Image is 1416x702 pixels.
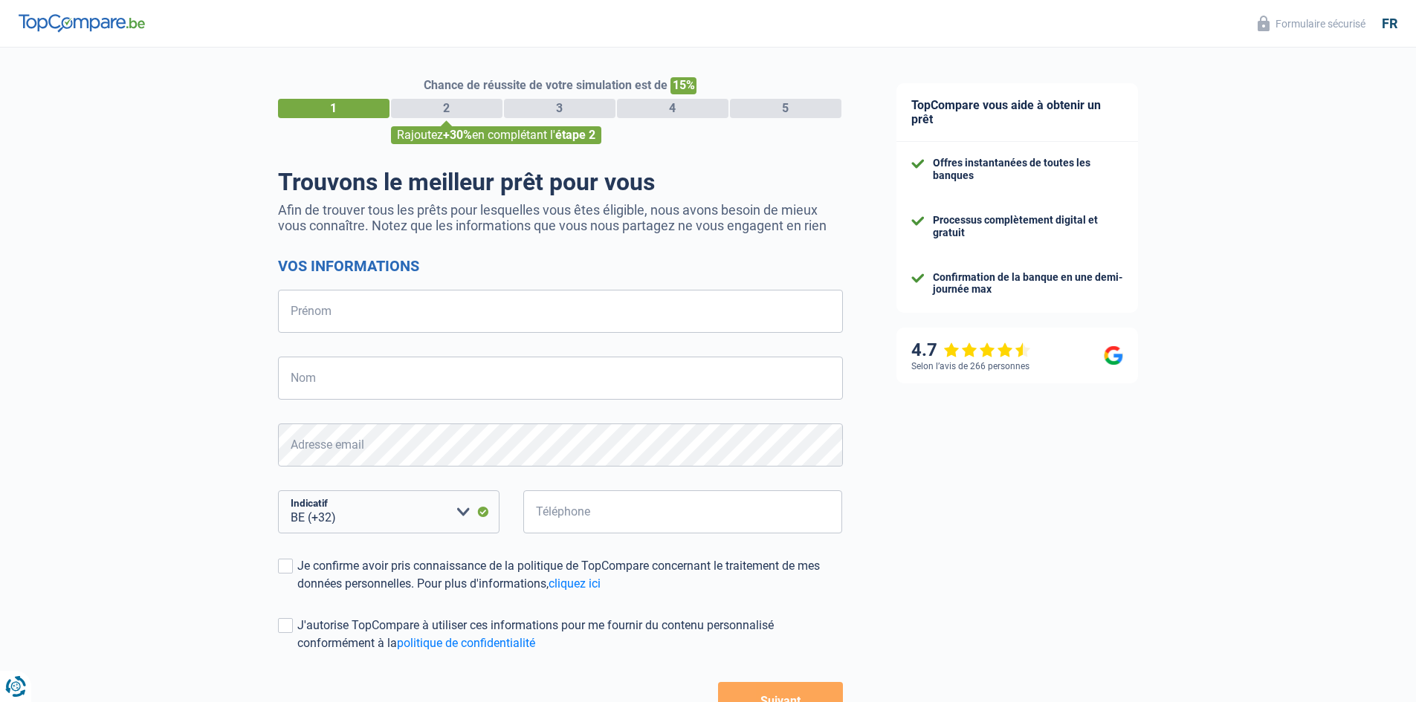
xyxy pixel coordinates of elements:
[1382,16,1397,32] div: fr
[617,99,728,118] div: 4
[297,617,843,652] div: J'autorise TopCompare à utiliser ces informations pour me fournir du contenu personnalisé conform...
[933,271,1123,296] div: Confirmation de la banque en une demi-journée max
[19,14,145,32] img: TopCompare Logo
[911,361,1029,371] div: Selon l’avis de 266 personnes
[391,99,502,118] div: 2
[1249,11,1374,36] button: Formulaire sécurisé
[555,128,595,142] span: étape 2
[504,99,615,118] div: 3
[297,557,843,593] div: Je confirme avoir pris connaissance de la politique de TopCompare concernant le traitement de mes...
[933,157,1123,182] div: Offres instantanées de toutes les banques
[278,202,843,233] p: Afin de trouver tous les prêts pour lesquelles vous êtes éligible, nous avons besoin de mieux vou...
[523,490,843,533] input: 401020304
[278,257,843,275] h2: Vos informations
[911,339,1031,361] div: 4.7
[278,99,389,118] div: 1
[424,78,667,92] span: Chance de réussite de votre simulation est de
[278,168,843,196] h1: Trouvons le meilleur prêt pour vous
[549,576,601,591] a: cliquez ici
[391,126,601,144] div: Rajoutez en complétant l'
[730,99,841,118] div: 5
[933,214,1123,239] div: Processus complètement digital et gratuit
[670,77,696,94] span: 15%
[896,83,1138,142] div: TopCompare vous aide à obtenir un prêt
[443,128,472,142] span: +30%
[397,636,535,650] a: politique de confidentialité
